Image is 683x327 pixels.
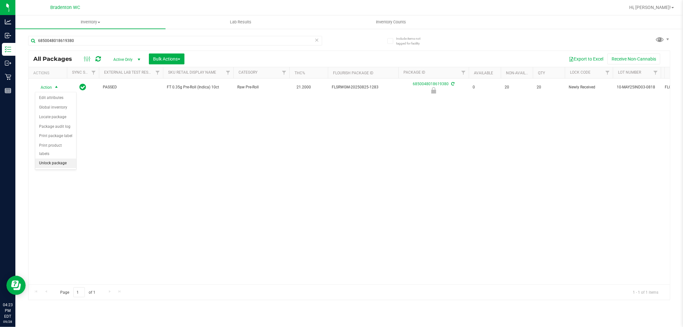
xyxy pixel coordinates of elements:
[152,67,163,78] a: Filter
[396,36,428,46] span: Include items not tagged for facility
[149,53,184,64] button: Bulk Actions
[5,87,11,94] inline-svg: Reports
[450,82,454,86] span: Sync from Compliance System
[458,67,469,78] a: Filter
[15,19,166,25] span: Inventory
[33,55,78,62] span: All Packages
[565,53,607,64] button: Export to Excel
[3,319,12,324] p: 09/28
[3,302,12,319] p: 04:23 PM EDT
[397,87,470,94] div: Newly Received
[80,83,86,92] span: In Sync
[474,71,493,75] a: Available
[35,83,52,92] span: Action
[403,70,425,75] a: Package ID
[35,141,76,159] li: Print product labels
[15,15,166,29] a: Inventory
[316,15,466,29] a: Inventory Counts
[167,84,230,90] span: FT 0.35g Pre-Roll (Indica) 10ct
[35,131,76,141] li: Print package label
[72,70,97,75] a: Sync Status
[618,70,641,75] a: Lot Number
[33,71,64,75] div: Actions
[6,276,26,295] iframe: Resource center
[295,71,305,75] a: THC%
[104,70,154,75] a: External Lab Test Result
[628,287,663,297] span: 1 - 1 of 1 items
[5,32,11,39] inline-svg: Inbound
[51,5,80,10] span: Bradenton WC
[607,53,660,64] button: Receive Non-Cannabis
[333,71,373,75] a: Flourish Package ID
[617,84,657,90] span: 10-MAY25IND03-0818
[602,67,613,78] a: Filter
[53,83,61,92] span: select
[35,159,76,168] li: Unlock package
[88,67,99,78] a: Filter
[153,56,180,61] span: Bulk Actions
[28,36,322,45] input: Search Package ID, Item Name, SKU, Lot or Part Number...
[367,19,415,25] span: Inventory Counts
[570,70,590,75] a: Lock Code
[5,46,11,53] inline-svg: Inventory
[168,70,216,75] a: Sku Retail Display Name
[5,19,11,25] inline-svg: Analytics
[103,84,159,90] span: PASSED
[506,71,534,75] a: Non-Available
[55,287,101,297] span: Page of 1
[650,67,661,78] a: Filter
[413,82,449,86] a: 6850048018619380
[473,84,497,90] span: 0
[5,74,11,80] inline-svg: Retail
[279,67,289,78] a: Filter
[221,19,260,25] span: Lab Results
[223,67,233,78] a: Filter
[237,84,286,90] span: Raw Pre-Roll
[315,36,319,44] span: Clear
[35,93,76,103] li: Edit attributes
[332,84,394,90] span: FLSRWGM-20250825-1283
[538,71,545,75] a: Qty
[35,112,76,122] li: Locate package
[166,15,316,29] a: Lab Results
[293,83,314,92] span: 21.2000
[35,122,76,132] li: Package audit log
[35,103,76,112] li: Global inventory
[629,5,671,10] span: Hi, [PERSON_NAME]!
[5,60,11,66] inline-svg: Outbound
[239,70,257,75] a: Category
[537,84,561,90] span: 20
[505,84,529,90] span: 20
[569,84,609,90] span: Newly Received
[73,287,85,297] input: 1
